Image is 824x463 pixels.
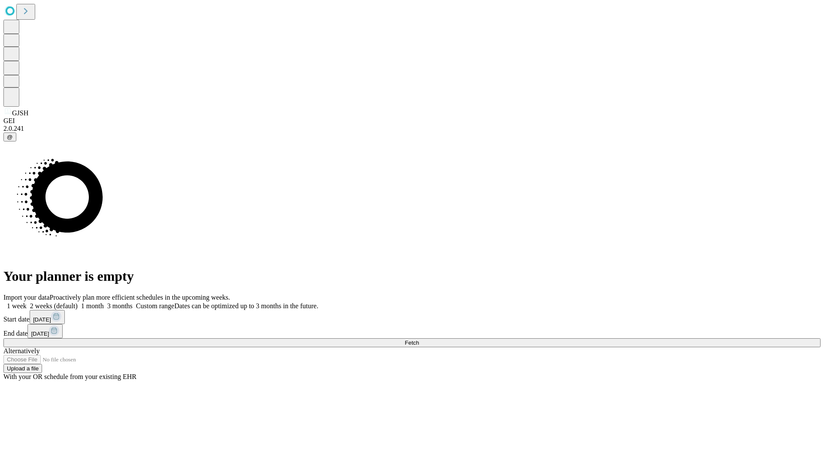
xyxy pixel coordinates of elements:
div: GEI [3,117,821,125]
span: Proactively plan more efficient schedules in the upcoming weeks. [50,294,230,301]
button: @ [3,132,16,141]
span: @ [7,134,13,140]
button: [DATE] [27,324,63,338]
div: 2.0.241 [3,125,821,132]
button: Upload a file [3,364,42,373]
button: Fetch [3,338,821,347]
span: [DATE] [31,331,49,337]
button: [DATE] [30,310,65,324]
span: 1 month [81,302,104,310]
span: Alternatively [3,347,39,355]
span: 3 months [107,302,133,310]
span: [DATE] [33,316,51,323]
span: With your OR schedule from your existing EHR [3,373,136,380]
span: Custom range [136,302,174,310]
h1: Your planner is empty [3,268,821,284]
span: Fetch [405,340,419,346]
div: Start date [3,310,821,324]
span: 1 week [7,302,27,310]
span: Dates can be optimized up to 3 months in the future. [174,302,318,310]
span: Import your data [3,294,50,301]
span: 2 weeks (default) [30,302,78,310]
span: GJSH [12,109,28,117]
div: End date [3,324,821,338]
